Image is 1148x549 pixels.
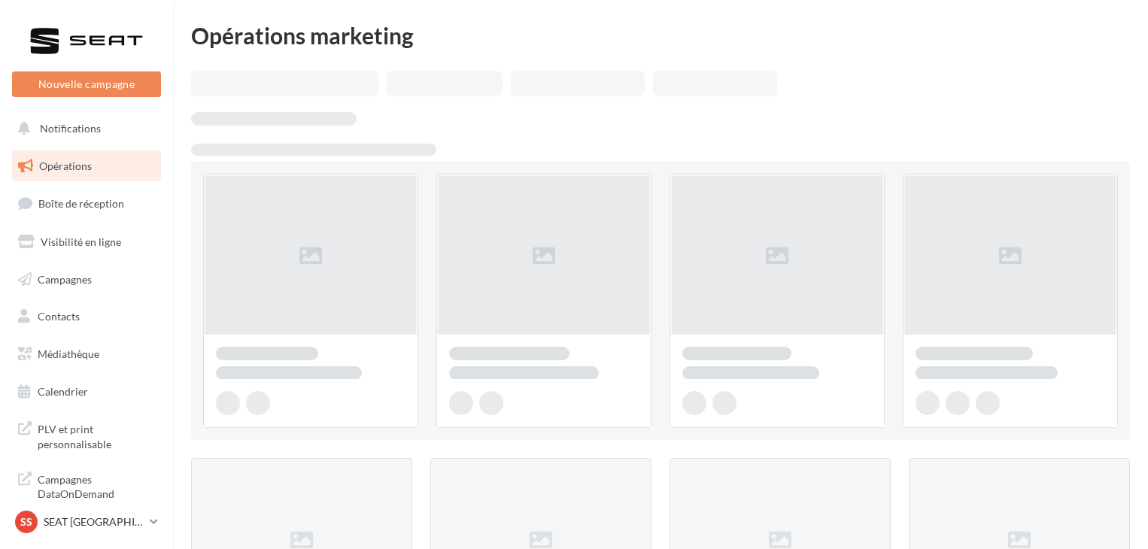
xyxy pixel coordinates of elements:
span: Opérations [39,159,92,172]
span: PLV et print personnalisable [38,419,155,451]
span: Contacts [38,310,80,323]
span: Campagnes DataOnDemand [38,469,155,502]
button: Nouvelle campagne [12,71,161,97]
span: SS [20,514,32,529]
a: Calendrier [9,376,164,408]
a: Contacts [9,301,164,332]
button: Notifications [9,113,158,144]
span: Médiathèque [38,347,99,360]
div: Opérations marketing [191,24,1130,47]
span: Notifications [40,122,101,135]
a: Boîte de réception [9,187,164,220]
span: Campagnes [38,272,92,285]
a: PLV et print personnalisable [9,413,164,457]
a: SS SEAT [GEOGRAPHIC_DATA][PERSON_NAME] [12,508,161,536]
a: Opérations [9,150,164,182]
span: Visibilité en ligne [41,235,121,248]
span: Calendrier [38,385,88,398]
a: Campagnes DataOnDemand [9,463,164,508]
a: Visibilité en ligne [9,226,164,258]
a: Campagnes [9,264,164,296]
p: SEAT [GEOGRAPHIC_DATA][PERSON_NAME] [44,514,144,529]
a: Médiathèque [9,338,164,370]
span: Boîte de réception [38,197,124,210]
